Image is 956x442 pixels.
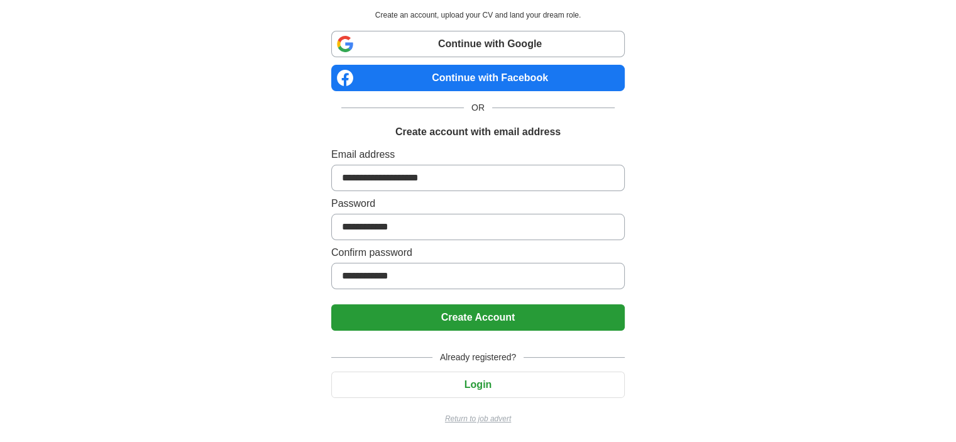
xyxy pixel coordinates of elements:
p: Create an account, upload your CV and land your dream role. [334,9,622,21]
a: Continue with Google [331,31,625,57]
button: Login [331,372,625,398]
h1: Create account with email address [395,124,561,140]
button: Create Account [331,304,625,331]
a: Login [331,379,625,390]
label: Confirm password [331,245,625,260]
label: Password [331,196,625,211]
label: Email address [331,147,625,162]
span: OR [464,101,492,114]
a: Continue with Facebook [331,65,625,91]
a: Return to job advert [331,413,625,424]
span: Already registered? [432,351,524,364]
